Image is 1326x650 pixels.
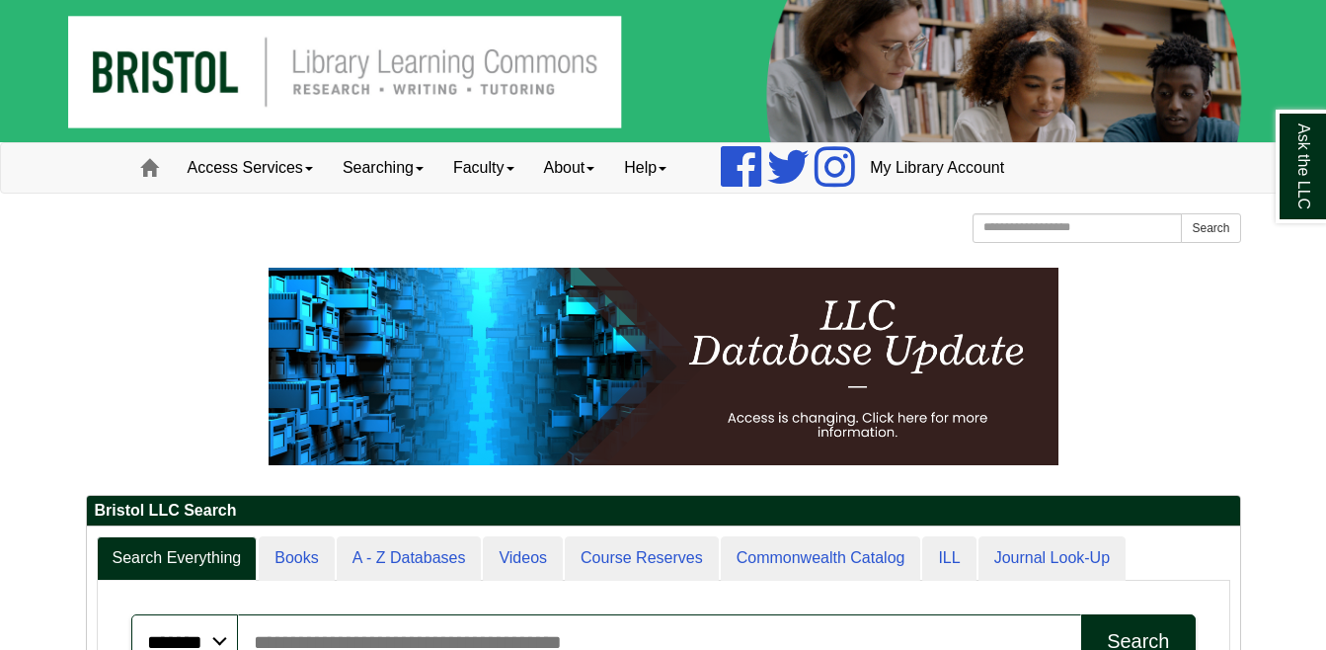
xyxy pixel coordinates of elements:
[922,536,975,581] a: ILL
[978,536,1126,581] a: Journal Look-Up
[565,536,719,581] a: Course Reserves
[483,536,563,581] a: Videos
[438,143,529,193] a: Faculty
[337,536,482,581] a: A - Z Databases
[173,143,328,193] a: Access Services
[328,143,438,193] a: Searching
[529,143,610,193] a: About
[609,143,681,193] a: Help
[269,268,1058,465] img: HTML tutorial
[87,496,1240,527] h2: Bristol LLC Search
[855,143,1019,193] a: My Library Account
[259,536,334,581] a: Books
[1181,213,1240,243] button: Search
[97,536,258,581] a: Search Everything
[721,536,921,581] a: Commonwealth Catalog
